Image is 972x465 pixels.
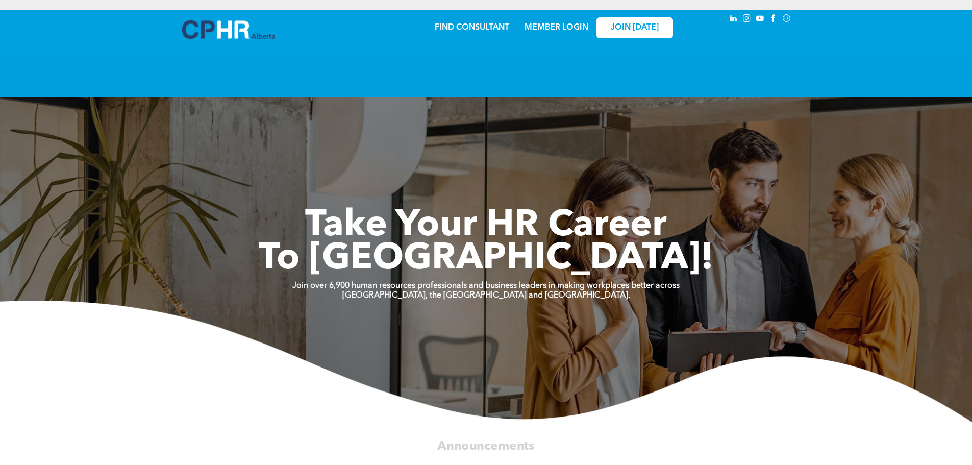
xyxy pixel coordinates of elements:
a: instagram [741,13,753,27]
strong: Join over 6,900 human resources professionals and business leaders in making workplaces better ac... [292,282,680,290]
a: facebook [768,13,779,27]
a: linkedin [728,13,739,27]
span: To [GEOGRAPHIC_DATA]! [259,241,714,278]
strong: [GEOGRAPHIC_DATA], the [GEOGRAPHIC_DATA] and [GEOGRAPHIC_DATA]. [342,291,630,300]
img: A blue and white logo for cp alberta [182,20,275,39]
span: JOIN [DATE] [611,23,659,33]
span: Take Your HR Career [305,208,667,244]
a: MEMBER LOGIN [525,23,588,32]
span: Announcements [437,440,534,452]
a: Social network [781,13,792,27]
a: youtube [755,13,766,27]
a: FIND CONSULTANT [435,23,509,32]
a: JOIN [DATE] [596,17,673,38]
